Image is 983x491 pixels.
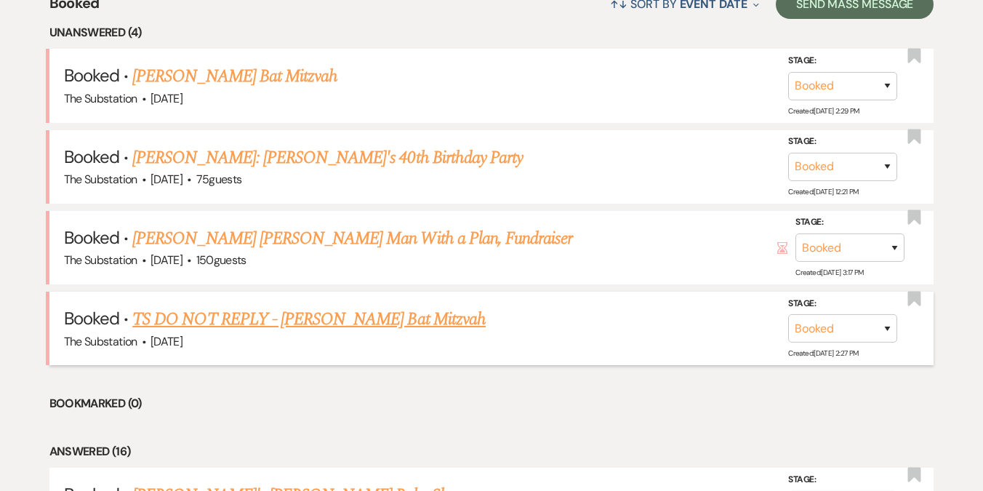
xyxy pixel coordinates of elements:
span: Booked [64,226,119,249]
span: Created: [DATE] 3:17 PM [795,268,863,277]
span: The Substation [64,91,137,106]
span: [DATE] [151,252,182,268]
li: Bookmarked (0) [49,394,934,413]
span: 75 guests [196,172,242,187]
span: The Substation [64,334,137,349]
span: The Substation [64,252,137,268]
label: Stage: [788,296,897,312]
label: Stage: [788,472,897,488]
li: Answered (16) [49,442,934,461]
label: Stage: [788,53,897,69]
span: Created: [DATE] 2:29 PM [788,106,859,116]
span: Booked [64,64,119,87]
label: Stage: [788,134,897,150]
label: Stage: [795,215,904,231]
a: [PERSON_NAME] [PERSON_NAME] Man With a Plan, Fundraiser [132,225,572,252]
a: [PERSON_NAME]: [PERSON_NAME]'s 40th Birthday Party [132,145,523,171]
span: The Substation [64,172,137,187]
span: Created: [DATE] 2:27 PM [788,348,858,358]
span: Booked [64,307,119,330]
a: TS DO NOT REPLY - [PERSON_NAME] Bat Mitzvah [132,306,486,332]
span: [DATE] [151,172,182,187]
span: [DATE] [151,91,182,106]
span: Created: [DATE] 12:21 PM [788,187,858,196]
span: [DATE] [151,334,182,349]
span: 150 guests [196,252,246,268]
a: [PERSON_NAME] Bat Mitzvah [132,63,337,89]
li: Unanswered (4) [49,23,934,42]
span: Booked [64,145,119,168]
